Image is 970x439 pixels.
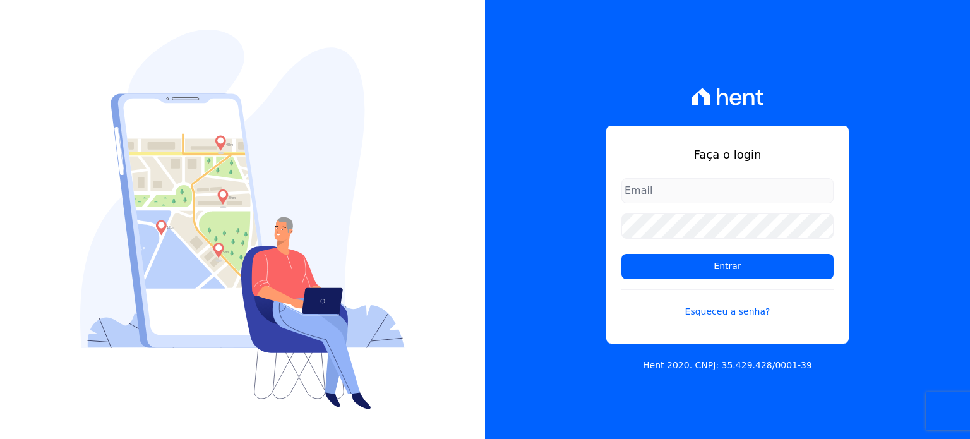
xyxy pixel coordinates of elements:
[621,289,834,318] a: Esqueceu a senha?
[621,178,834,203] input: Email
[621,254,834,279] input: Entrar
[643,359,812,372] p: Hent 2020. CNPJ: 35.429.428/0001-39
[621,146,834,163] h1: Faça o login
[80,30,405,409] img: Login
